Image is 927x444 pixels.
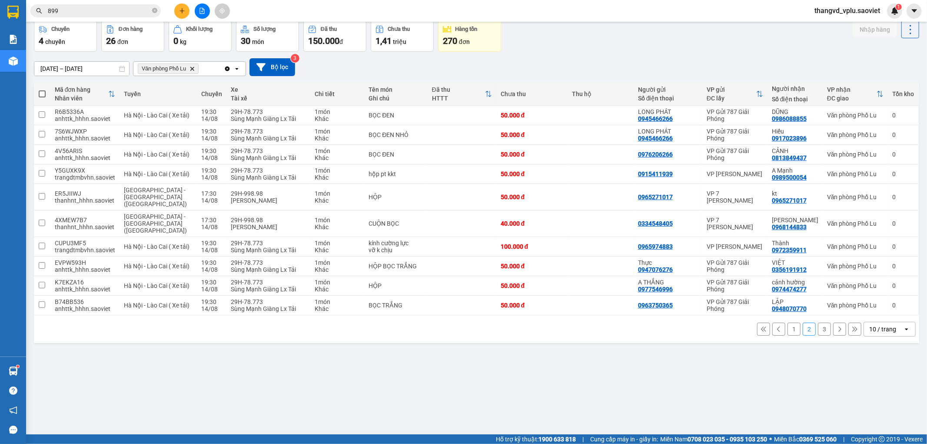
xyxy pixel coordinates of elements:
div: VP 7 [PERSON_NAME] [707,190,763,204]
div: 17:30 [202,190,223,197]
div: Văn phòng Phố Lu [827,112,884,119]
div: VP Gửi 787 Giải Phóng [707,147,763,161]
button: plus [174,3,189,19]
div: 1 món [315,259,360,266]
div: EVPW593H [55,259,115,266]
span: Hỗ trợ kỹ thuật: [496,434,576,444]
div: Chi tiết [315,90,360,97]
span: [GEOGRAPHIC_DATA] - [GEOGRAPHIC_DATA] ([GEOGRAPHIC_DATA]) [124,213,187,234]
div: VP Gửi 787 Giải Phóng [707,298,763,312]
div: Nhân viên [55,95,108,102]
div: 0915411939 [638,170,673,177]
div: Chưa thu [501,90,563,97]
div: Người gửi [638,86,698,93]
span: đơn [459,38,470,45]
div: 29H-78.773 [231,279,306,286]
div: 0945466266 [638,115,673,122]
img: warehouse-icon [9,367,18,376]
div: Xe [231,86,306,93]
span: message [9,426,17,434]
div: Người nhận [772,85,818,92]
button: Đơn hàng26đơn [101,20,164,52]
div: 0917023896 [772,135,807,142]
span: Hà Nội - Lào Cai ( Xe tải) [124,302,189,309]
div: 1 món [315,190,360,197]
div: 0989500054 [772,174,807,181]
div: Thực [638,259,698,266]
span: 4 [39,36,43,46]
div: 0948070770 [772,305,807,312]
div: 1 món [315,128,360,135]
span: question-circle [9,387,17,395]
div: VP Gửi 787 Giải Phóng [707,108,763,122]
div: vỡ k chịu [369,247,423,254]
span: Cung cấp máy in - giấy in: [590,434,658,444]
div: Số lượng [253,26,276,32]
div: hộp pt kkt [369,170,423,177]
span: đơn [117,38,128,45]
div: Thu hộ [572,90,629,97]
div: Văn phòng Phố Lu [827,151,884,158]
div: ĐC lấy [707,95,756,102]
span: copyright [879,436,885,442]
div: 14/08 [202,305,223,312]
div: 0963750365 [638,302,673,309]
button: 1 [787,323,801,336]
div: Số điện thoại [638,95,698,102]
div: 50.000 đ [501,282,563,289]
div: 29H-78.773 [231,167,306,174]
div: BỌC ĐEN [369,151,423,158]
strong: 0708 023 035 - 0935 103 250 [688,436,767,443]
div: 4XMEW7B7 [55,217,115,224]
div: 14/08 [202,174,223,181]
svg: Clear all [224,65,231,72]
strong: 0369 525 060 [799,436,837,443]
div: 0947076276 [638,266,673,273]
div: Khác [315,115,360,122]
div: Tên món [369,86,423,93]
svg: Delete [189,66,195,71]
span: Miền Nam [660,434,767,444]
div: 0 [892,243,914,250]
span: [GEOGRAPHIC_DATA] - [GEOGRAPHIC_DATA] ([GEOGRAPHIC_DATA]) [124,187,187,207]
div: trangdtmbvhn.saoviet [55,247,115,254]
div: 7S6WJWXP [55,128,115,135]
th: Toggle SortBy [50,83,120,106]
div: 0 [892,302,914,309]
div: 50.000 đ [501,194,563,200]
span: 270 [443,36,457,46]
div: CẢNH [772,147,818,154]
div: Sùng Mạnh Giàng Lx Tải [231,115,306,122]
div: thanhnt_hhhn.saoviet [55,224,115,230]
div: 50.000 đ [501,263,563,270]
span: notification [9,406,17,414]
div: 0 [892,131,914,138]
button: file-add [195,3,210,19]
div: 50.000 đ [501,151,563,158]
div: 14/08 [202,286,223,293]
div: 0813849437 [772,154,807,161]
span: Văn phòng Phố Lu [142,65,186,72]
img: solution-icon [9,35,18,44]
div: Sùng Mạnh Giàng Lx Tải [231,247,306,254]
div: 14/08 [202,197,223,204]
div: 29H-998.98 [231,190,306,197]
div: 50.000 đ [501,170,563,177]
div: Chuyến [51,26,70,32]
div: Mạnh Hải [772,217,818,224]
div: 1 món [315,240,360,247]
div: 0965271017 [772,197,807,204]
div: 0974474277 [772,286,807,293]
div: 29H-78.773 [231,259,306,266]
div: VP [PERSON_NAME] [707,170,763,177]
div: 0 [892,282,914,289]
th: Toggle SortBy [823,83,888,106]
div: Khác [315,305,360,312]
span: plus [179,8,185,14]
div: Sùng Mạnh Giàng Lx Tải [231,135,306,142]
input: Selected Văn phòng Phố Lu. [200,64,201,73]
div: VIỆT [772,259,818,266]
div: 14/08 [202,135,223,142]
span: món [252,38,264,45]
span: 1 [897,4,900,10]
